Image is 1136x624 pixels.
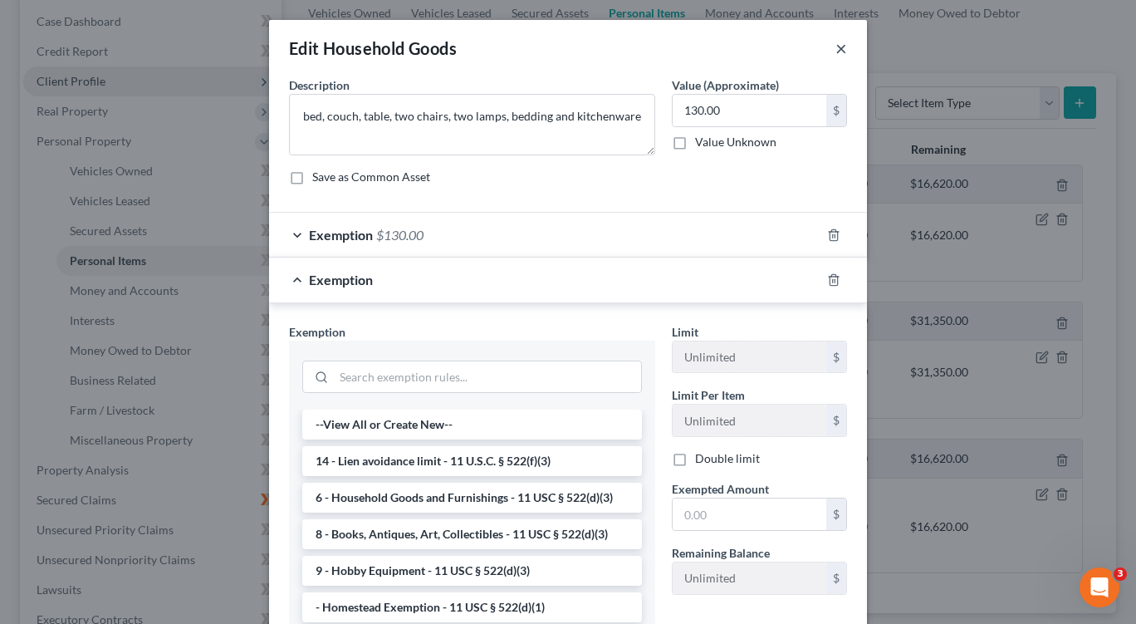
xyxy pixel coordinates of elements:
li: 6 - Household Goods and Furnishings - 11 USC § 522(d)(3) [302,483,642,513]
input: -- [673,563,826,594]
label: Double limit [695,450,760,467]
li: 8 - Books, Antiques, Art, Collectibles - 11 USC § 522(d)(3) [302,519,642,549]
label: Value Unknown [695,134,776,150]
div: $ [826,499,846,530]
li: --View All or Create New-- [302,410,642,440]
label: Value (Approximate) [672,76,779,94]
span: Exemption [309,272,373,287]
button: × [835,38,847,58]
input: -- [673,405,826,436]
span: Exempted Amount [672,482,769,496]
div: $ [826,563,846,594]
li: 14 - Lien avoidance limit - 11 U.S.C. § 522(f)(3) [302,446,642,476]
label: Limit Per Item [672,386,745,404]
div: $ [826,341,846,373]
input: 0.00 [673,95,826,126]
input: -- [673,341,826,373]
iframe: Intercom live chat [1080,567,1119,607]
div: $ [826,405,846,436]
span: 3 [1114,567,1127,581]
div: $ [826,95,846,126]
input: Search exemption rules... [334,361,641,393]
span: Exemption [289,325,345,339]
span: Description [289,78,350,92]
li: 9 - Hobby Equipment - 11 USC § 522(d)(3) [302,556,642,586]
input: 0.00 [673,499,826,530]
div: Edit Household Goods [289,37,457,60]
span: Exemption [309,227,373,243]
span: $130.00 [376,227,424,243]
span: Limit [672,325,698,339]
label: Remaining Balance [672,544,770,562]
label: Save as Common Asset [312,169,430,185]
li: - Homestead Exemption - 11 USC § 522(d)(1) [302,592,642,622]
